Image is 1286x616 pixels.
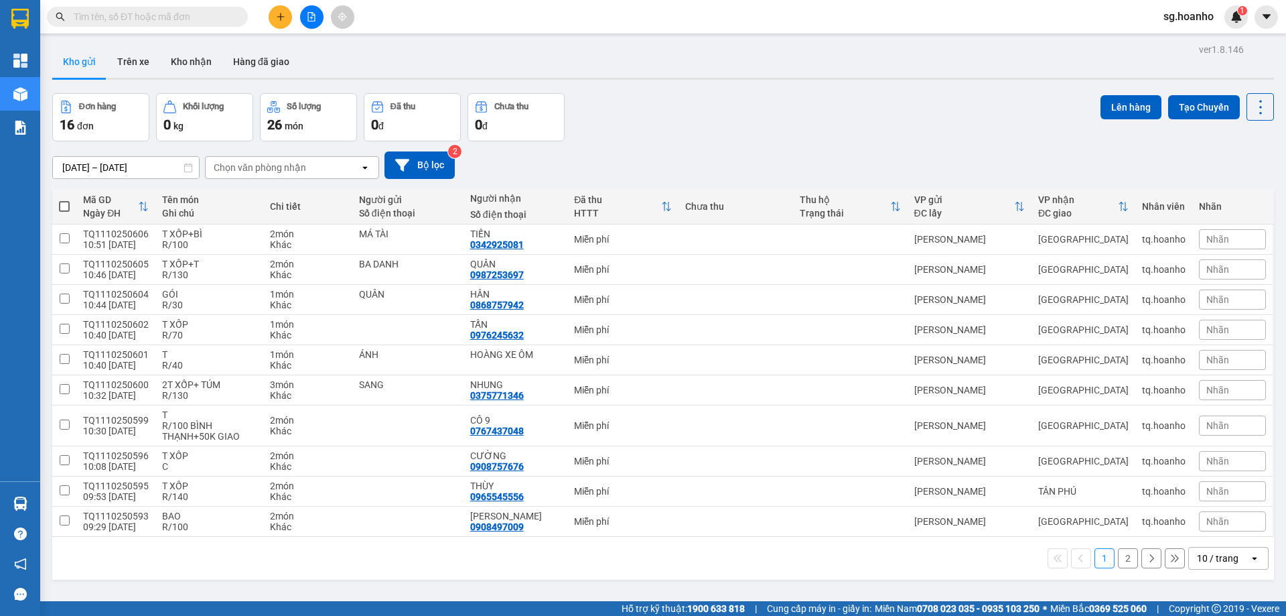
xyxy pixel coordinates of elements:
[800,194,890,205] div: Thu hộ
[106,46,160,78] button: Trên xe
[1206,324,1229,335] span: Nhãn
[1206,385,1229,395] span: Nhãn
[270,426,346,436] div: Khác
[378,121,384,131] span: đ
[917,603,1040,614] strong: 0708 023 035 - 0935 103 250
[470,229,561,239] div: TIẾN
[270,289,346,300] div: 1 món
[270,360,346,371] div: Khác
[448,145,461,158] sup: 2
[470,390,524,401] div: 0375771346
[800,208,890,219] div: Trạng thái
[1142,516,1186,527] div: tq.hoanho
[1168,95,1240,119] button: Tạo Chuyến
[767,601,871,616] span: Cung cấp máy in - giấy in:
[222,46,300,78] button: Hàng đã giao
[276,12,285,21] span: plus
[1206,234,1229,245] span: Nhãn
[359,259,457,269] div: BA DANH
[162,300,257,310] div: R/30
[574,234,672,245] div: Miễn phí
[83,390,149,401] div: 10:32 [DATE]
[908,189,1031,225] th: Toggle SortBy
[470,330,524,341] div: 0976245632
[364,93,461,141] button: Đã thu0đ
[300,5,324,29] button: file-add
[162,330,257,341] div: R/70
[1038,486,1129,497] div: TÂN PHÚ
[74,9,232,24] input: Tìm tên, số ĐT hoặc mã đơn
[52,46,106,78] button: Kho gửi
[1043,606,1047,611] span: ⚪️
[83,461,149,472] div: 10:08 [DATE]
[83,229,149,239] div: TQ1110250606
[270,259,346,269] div: 2 món
[1094,548,1115,568] button: 1
[162,259,257,269] div: T XỐP+T
[574,456,672,467] div: Miễn phí
[574,264,672,275] div: Miễn phí
[267,117,282,133] span: 26
[1038,420,1129,431] div: [GEOGRAPHIC_DATA]
[1240,6,1244,15] span: 1
[1206,456,1229,467] span: Nhãn
[1230,11,1242,23] img: icon-new-feature
[470,521,524,532] div: 0908497009
[83,415,149,426] div: TQ1110250599
[270,349,346,360] div: 1 món
[1199,201,1266,212] div: Nhãn
[755,601,757,616] span: |
[83,491,149,502] div: 09:53 [DATE]
[53,157,199,178] input: Select a date range.
[1249,553,1260,564] svg: open
[914,516,1025,527] div: [PERSON_NAME]
[14,528,27,540] span: question-circle
[574,194,661,205] div: Đã thu
[162,360,257,371] div: R/40
[162,461,257,472] div: C
[1142,456,1186,467] div: tq.hoanho
[162,410,257,420] div: T
[1142,201,1186,212] div: Nhân viên
[270,491,346,502] div: Khác
[622,601,745,616] span: Hỗ trợ kỹ thuật:
[359,208,457,219] div: Số điện thoại
[183,102,224,111] div: Khối lượng
[914,486,1025,497] div: [PERSON_NAME]
[470,450,561,461] div: CƯỜNG
[914,194,1014,205] div: VP gửi
[79,102,116,111] div: Đơn hàng
[83,379,149,390] div: TQ1110250600
[83,521,149,532] div: 09:29 [DATE]
[1206,420,1229,431] span: Nhãn
[470,259,561,269] div: QUÂN
[331,5,354,29] button: aim
[76,189,155,225] th: Toggle SortBy
[83,239,149,250] div: 10:51 [DATE]
[1142,264,1186,275] div: tq.hoanho
[360,162,370,173] svg: open
[914,208,1014,219] div: ĐC lấy
[83,319,149,330] div: TQ1110250602
[14,558,27,570] span: notification
[470,426,524,436] div: 0767437048
[1038,516,1129,527] div: [GEOGRAPHIC_DATA]
[52,93,149,141] button: Đơn hàng16đơn
[914,355,1025,365] div: [PERSON_NAME]
[1142,324,1186,335] div: tq.hoanho
[1206,264,1229,275] span: Nhãn
[162,269,257,280] div: R/130
[162,420,257,442] div: R/100 BÌNH THẠNH+50K GIAO
[470,289,561,300] div: HÂN
[1157,601,1159,616] span: |
[359,289,457,300] div: QUÂN
[470,481,561,491] div: THÙY
[574,294,672,305] div: Miễn phí
[359,349,457,360] div: ÁNH
[77,121,94,131] span: đơn
[1118,548,1138,568] button: 2
[162,390,257,401] div: R/130
[574,208,661,219] div: HTTT
[574,324,672,335] div: Miễn phí
[162,319,257,330] div: T XỐP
